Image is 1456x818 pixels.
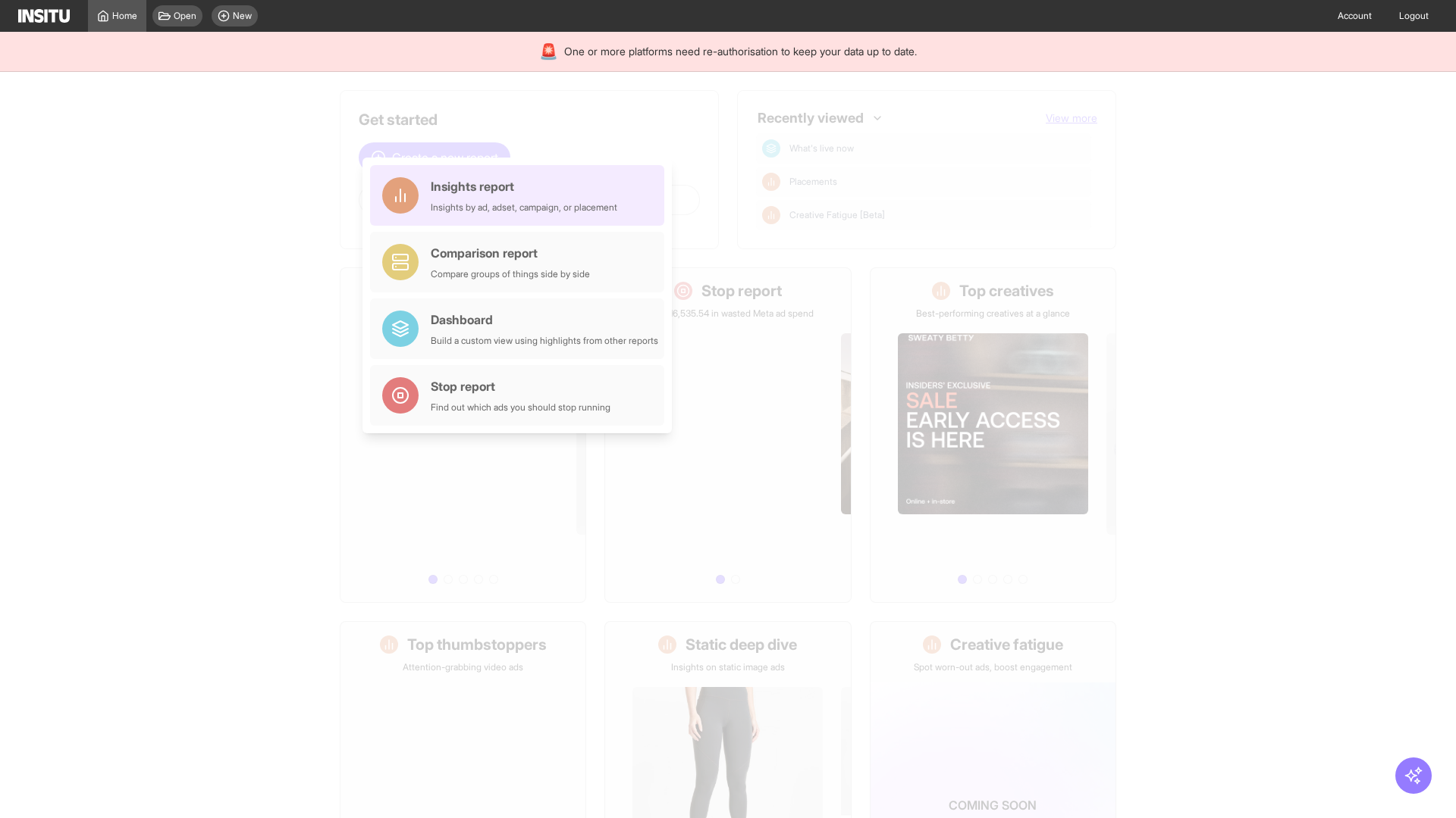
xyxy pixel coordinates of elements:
[431,177,617,195] div: Insights report
[431,401,610,414] div: Find out which ads you should stop running
[431,268,590,280] div: Compare groups of things side by side
[431,335,658,347] div: Build a custom view using highlights from other reports
[564,44,917,59] span: One or more platforms need re-authorisation to keep your data up to date.
[112,10,137,22] span: Home
[431,311,658,329] div: Dashboard
[431,244,590,262] div: Comparison report
[233,10,252,22] span: New
[431,377,610,395] div: Stop report
[431,201,617,214] div: Insights by ad, adset, campaign, or placement
[539,41,558,62] div: 🚨
[174,10,196,22] span: Open
[18,9,70,23] img: Logo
